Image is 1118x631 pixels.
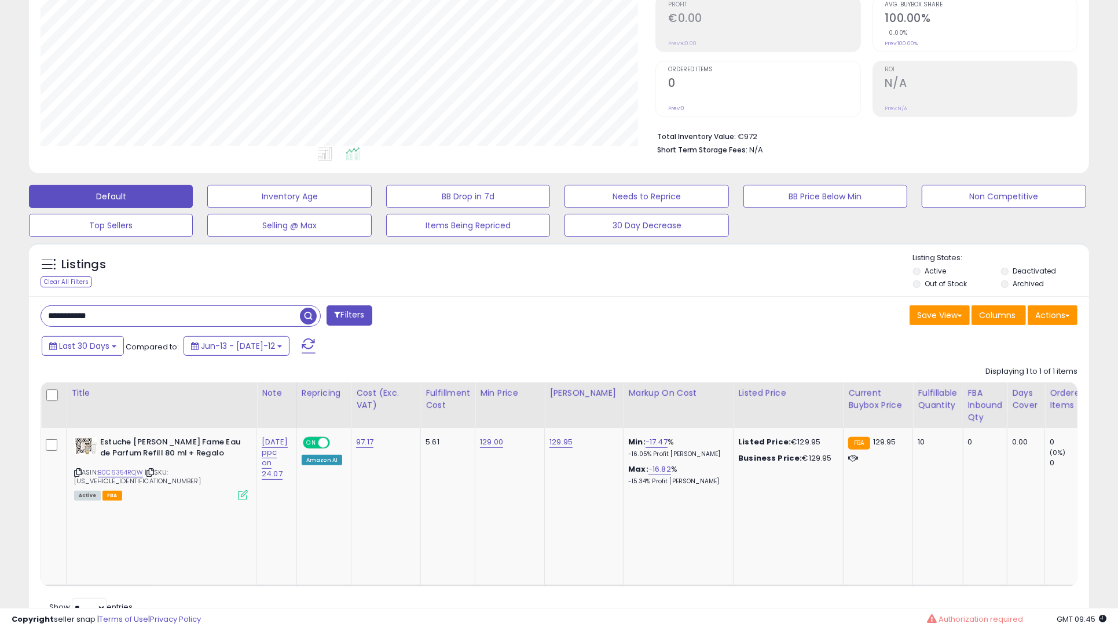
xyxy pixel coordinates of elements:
[1012,437,1036,447] div: 0.00
[565,214,728,237] button: 30 Day Decrease
[885,12,1077,27] h2: 100.00%
[968,437,999,447] div: 0
[262,387,292,399] div: Note
[628,450,724,458] p: -16.05% Profit [PERSON_NAME]
[1013,279,1044,289] label: Archived
[738,453,802,464] b: Business Price:
[74,468,201,485] span: | SKU: [US_VEHICLE_IDENTIFICATION_NUMBER]
[304,438,318,448] span: ON
[327,305,372,326] button: Filters
[668,67,860,73] span: Ordered Items
[328,438,347,448] span: OFF
[207,185,371,208] button: Inventory Age
[1057,614,1106,625] span: 2025-08-12 09:45 GMT
[885,40,918,47] small: Prev: 100.00%
[738,436,791,447] b: Listed Price:
[910,305,970,325] button: Save View
[646,436,668,448] a: -17.47
[885,105,908,112] small: Prev: N/A
[99,614,148,625] a: Terms of Use
[1050,437,1097,447] div: 0
[12,614,201,625] div: seller snap | |
[98,468,143,477] a: B0C6354RQW
[648,464,671,475] a: -16.82
[386,214,550,237] button: Items Being Repriced
[657,132,736,141] b: Total Inventory Value:
[848,437,870,450] small: FBA
[41,276,92,287] div: Clear All Filters
[628,436,646,447] b: Min:
[74,437,248,499] div: ASIN:
[624,382,734,428] th: The percentage added to the cost of goods (COGS) that forms the calculator for Min & Max prices.
[74,491,101,501] span: All listings currently available for purchase on Amazon
[480,387,540,399] div: Min Price
[628,387,728,399] div: Markup on Cost
[549,387,618,399] div: [PERSON_NAME]
[302,387,346,399] div: Repricing
[1050,458,1097,468] div: 0
[972,305,1026,325] button: Columns
[738,453,834,464] div: €129.95
[738,387,838,399] div: Listed Price
[668,76,860,92] h2: 0
[1013,266,1056,276] label: Deactivated
[885,28,908,37] small: 0.00%
[628,477,724,486] p: -15.34% Profit [PERSON_NAME]
[29,185,193,208] button: Default
[922,185,1086,208] button: Non Competitive
[42,336,124,356] button: Last 30 Days
[668,105,684,112] small: Prev: 0
[12,614,54,625] strong: Copyright
[925,266,946,276] label: Active
[657,129,1069,143] li: €972
[262,436,288,480] a: [DATE] ppc on 24.07
[979,309,1016,321] span: Columns
[657,145,747,155] b: Short Term Storage Fees:
[74,437,97,455] img: 516rpgTwttL._SL40_.jpg
[885,76,1077,92] h2: N/A
[71,387,252,399] div: Title
[126,341,179,352] span: Compared to:
[668,2,860,8] span: Profit
[1050,387,1092,411] div: Ordered Items
[29,214,193,237] button: Top Sellers
[668,40,697,47] small: Prev: €0.00
[749,144,763,155] span: N/A
[738,437,834,447] div: €129.95
[918,437,954,447] div: 10
[913,253,1089,264] p: Listing States:
[386,185,550,208] button: BB Drop in 7d
[985,366,1077,377] div: Displaying 1 to 1 of 1 items
[549,436,573,448] a: 129.95
[848,387,908,411] div: Current Buybox Price
[628,464,648,475] b: Max:
[49,601,133,612] span: Show: entries
[426,437,466,447] div: 5.61
[426,387,470,411] div: Fulfillment Cost
[565,185,728,208] button: Needs to Reprice
[356,436,373,448] a: 97.17
[628,464,724,486] div: %
[925,279,967,289] label: Out of Stock
[150,614,201,625] a: Privacy Policy
[184,336,289,356] button: Jun-13 - [DATE]-12
[302,455,342,465] div: Amazon AI
[201,340,275,352] span: Jun-13 - [DATE]-12
[743,185,907,208] button: BB Price Below Min
[207,214,371,237] button: Selling @ Max
[59,340,109,352] span: Last 30 Days
[100,437,241,461] b: Estuche [PERSON_NAME] Fame Eau de Parfum Refill 80 ml + Regalo
[480,436,503,448] a: 129.00
[873,436,896,447] span: 129.95
[968,387,1003,424] div: FBA inbound Qty
[1012,387,1040,411] div: Days Cover
[356,387,416,411] div: Cost (Exc. VAT)
[668,12,860,27] h2: €0.00
[102,491,122,501] span: FBA
[918,387,958,411] div: Fulfillable Quantity
[61,257,106,273] h5: Listings
[885,67,1077,73] span: ROI
[1050,448,1066,457] small: (0%)
[885,2,1077,8] span: Avg. Buybox Share
[1028,305,1077,325] button: Actions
